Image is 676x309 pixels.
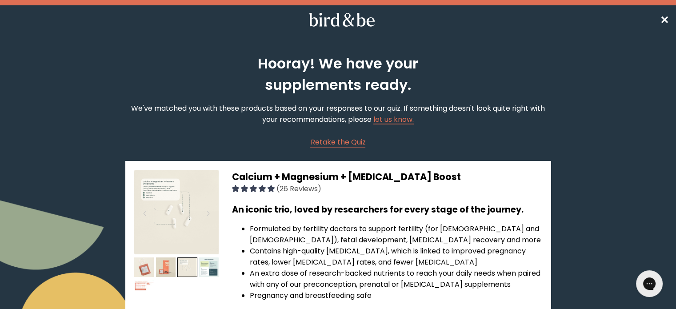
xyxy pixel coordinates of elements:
li: Contains high-quality [MEDICAL_DATA], which is linked to improved pregnancy rates, lower [MEDICAL... [250,245,542,268]
span: Pregnancy and breastfeeding safe [250,290,372,301]
img: thumbnail image [134,257,154,277]
img: thumbnail image [177,257,197,277]
iframe: Gorgias live chat messenger [632,267,667,300]
a: Retake the Quiz [310,136,365,148]
h2: Hooray! We have your supplements ready. [211,53,466,96]
a: let us know. [373,114,414,124]
img: thumbnail image [199,257,219,277]
span: (26 Reviews) [276,184,321,194]
a: ✕ [660,12,669,28]
li: An extra dose of research-backed nutrients to reach your daily needs when paired with any of our ... [250,268,542,290]
span: Calcium + Magnesium + [MEDICAL_DATA] Boost [232,170,461,183]
img: thumbnail image [156,257,176,277]
img: thumbnail image [134,280,154,300]
span: 4.85 stars [232,184,276,194]
span: Retake the Quiz [310,137,365,147]
li: Formulated by fertility doctors to support fertility (for [DEMOGRAPHIC_DATA] and [DEMOGRAPHIC_DAT... [250,223,542,245]
span: ✕ [660,12,669,27]
img: thumbnail image [134,170,219,254]
p: We've matched you with these products based on your responses to our quiz. If something doesn't l... [125,103,551,125]
b: An iconic trio, loved by researchers for every stage of the journey. [232,204,524,216]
